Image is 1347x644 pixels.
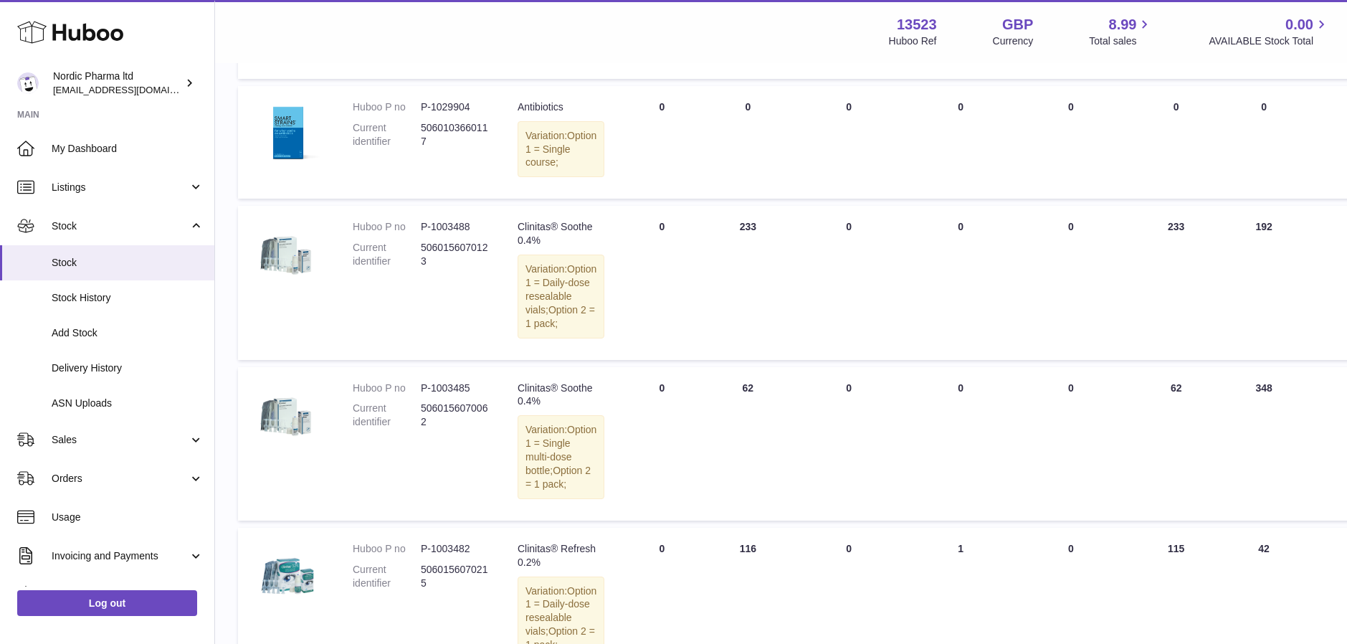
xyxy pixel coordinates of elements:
[619,367,705,521] td: 0
[525,263,596,316] span: Option 1 = Daily-dose resealable vials;
[525,424,596,476] span: Option 1 = Single multi-dose bottle;
[1225,367,1303,521] td: 348
[1089,15,1153,48] a: 8.99 Total sales
[421,382,489,395] dd: P-1003485
[907,206,1014,359] td: 0
[353,382,421,395] dt: Huboo P no
[52,511,204,524] span: Usage
[705,367,791,521] td: 62
[1068,221,1074,232] span: 0
[1225,206,1303,359] td: 192
[353,563,421,590] dt: Current identifier
[518,382,604,409] div: Clinitas® Soothe 0.4%
[17,72,39,94] img: chika.alabi@nordicpharma.com
[1209,15,1330,48] a: 0.00 AVAILABLE Stock Total
[52,397,204,410] span: ASN Uploads
[1068,382,1074,394] span: 0
[353,100,421,114] dt: Huboo P no
[518,100,604,114] div: Antibiotics
[1128,206,1225,359] td: 233
[907,86,1014,199] td: 0
[421,563,489,590] dd: 5060156070215
[791,206,907,359] td: 0
[705,86,791,199] td: 0
[252,220,324,292] img: product image
[52,326,204,340] span: Add Stock
[53,84,211,95] span: [EMAIL_ADDRESS][DOMAIN_NAME]
[52,549,189,563] span: Invoicing and Payments
[52,142,204,156] span: My Dashboard
[889,34,937,48] div: Huboo Ref
[1109,15,1137,34] span: 8.99
[52,219,189,233] span: Stock
[1285,15,1313,34] span: 0.00
[518,542,604,569] div: Clinitas® Refresh 0.2%
[53,70,182,97] div: Nordic Pharma ltd
[619,86,705,199] td: 0
[525,130,596,169] span: Option 1 = Single course;
[353,241,421,268] dt: Current identifier
[421,100,489,114] dd: P-1029904
[1209,34,1330,48] span: AVAILABLE Stock Total
[518,121,604,178] div: Variation:
[353,220,421,234] dt: Huboo P no
[525,304,595,329] span: Option 2 = 1 pack;
[252,382,324,453] img: product image
[518,220,604,247] div: Clinitas® Soothe 0.4%
[52,256,204,270] span: Stock
[353,542,421,556] dt: Huboo P no
[791,86,907,199] td: 0
[705,206,791,359] td: 233
[252,542,324,614] img: product image
[52,433,189,447] span: Sales
[518,415,604,498] div: Variation:
[421,402,489,429] dd: 5060156070062
[252,100,324,172] img: product image
[1089,34,1153,48] span: Total sales
[619,206,705,359] td: 0
[1128,367,1225,521] td: 62
[52,361,204,375] span: Delivery History
[17,590,197,616] a: Log out
[525,465,591,490] span: Option 2 = 1 pack;
[518,255,604,338] div: Variation:
[993,34,1034,48] div: Currency
[52,291,204,305] span: Stock History
[421,542,489,556] dd: P-1003482
[52,181,189,194] span: Listings
[897,15,937,34] strong: 13523
[353,402,421,429] dt: Current identifier
[1068,543,1074,554] span: 0
[421,121,489,148] dd: 5060103660117
[1068,101,1074,113] span: 0
[353,121,421,148] dt: Current identifier
[907,367,1014,521] td: 0
[421,241,489,268] dd: 5060156070123
[1225,86,1303,199] td: 0
[52,472,189,486] span: Orders
[1128,86,1225,199] td: 0
[421,220,489,234] dd: P-1003488
[1002,15,1033,34] strong: GBP
[791,367,907,521] td: 0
